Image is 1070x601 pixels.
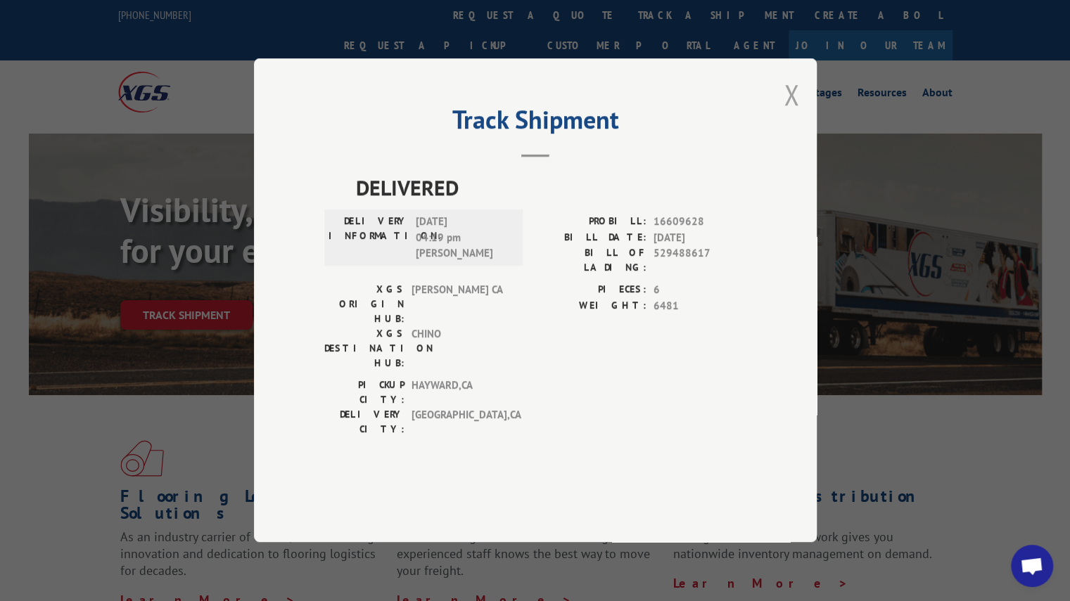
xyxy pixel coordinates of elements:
div: Open chat [1011,545,1053,587]
label: PIECES: [535,283,647,299]
label: DELIVERY CITY: [324,408,404,437]
h2: Track Shipment [324,110,746,136]
label: XGS ORIGIN HUB: [324,283,404,327]
label: BILL DATE: [535,230,647,246]
label: DELIVERY INFORMATION: [329,214,408,262]
span: [GEOGRAPHIC_DATA] , CA [411,408,506,437]
span: [DATE] 04:19 pm [PERSON_NAME] [415,214,510,262]
span: 6 [654,283,746,299]
span: [DATE] [654,230,746,246]
span: HAYWARD , CA [411,378,506,408]
span: [PERSON_NAME] CA [411,283,506,327]
label: BILL OF LADING: [535,246,647,276]
label: PROBILL: [535,214,647,231]
span: 529488617 [654,246,746,276]
span: DELIVERED [356,172,746,204]
span: 16609628 [654,214,746,231]
label: WEIGHT: [535,298,647,314]
span: 6481 [654,298,746,314]
label: XGS DESTINATION HUB: [324,327,404,371]
span: CHINO [411,327,506,371]
label: PICKUP CITY: [324,378,404,408]
button: Close modal [784,76,799,113]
